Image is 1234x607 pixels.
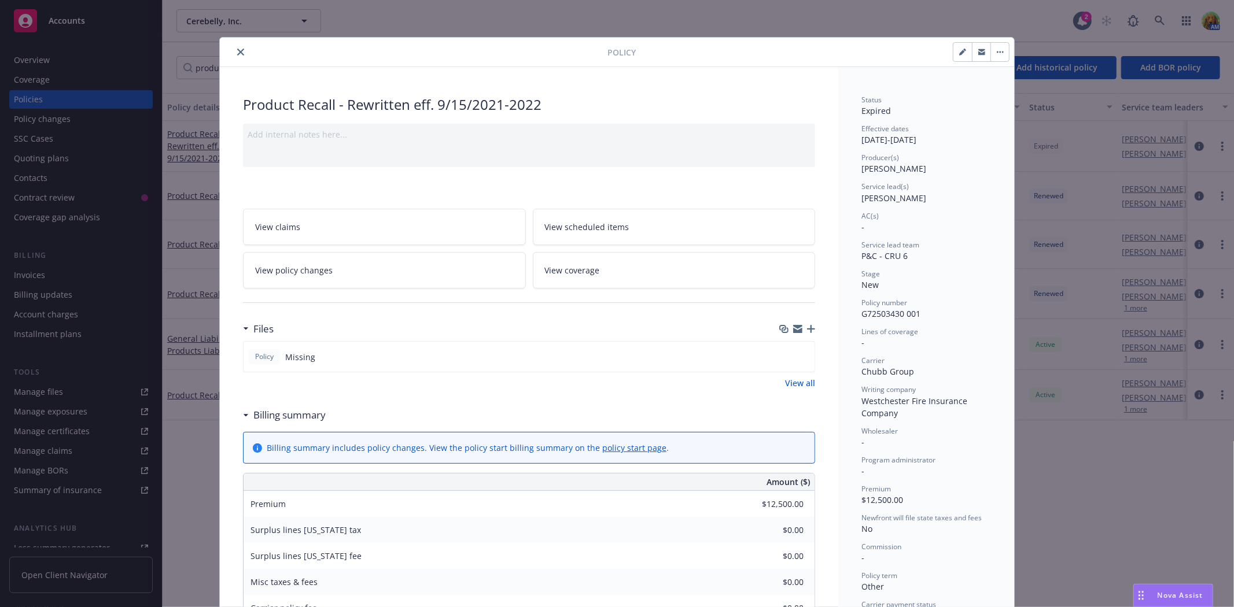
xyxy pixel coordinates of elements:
span: Premium [251,498,286,509]
span: G72503430 001 [861,308,920,319]
a: View scheduled items [533,209,816,245]
a: View policy changes [243,252,526,288]
span: Status [861,95,882,105]
span: Surplus lines [US_STATE] fee [251,550,362,561]
div: Billing summary includes policy changes. View the policy start billing summary on the . [267,442,669,454]
span: Service lead(s) [861,182,909,191]
div: Add internal notes here... [248,128,811,140]
span: - [861,552,864,563]
span: [PERSON_NAME] [861,193,926,203]
span: Policy term [861,571,897,580]
span: [PERSON_NAME] [861,163,926,174]
span: Carrier [861,356,885,365]
span: Other [861,581,884,592]
input: 0.00 [735,547,811,565]
span: Expired [861,105,891,116]
button: close [234,45,248,59]
h3: Billing summary [253,408,326,423]
span: Missing [285,351,315,363]
div: [DATE] - [DATE] [861,124,991,146]
span: Effective dates [861,124,909,134]
a: policy start page [602,442,666,453]
span: Chubb Group [861,366,914,377]
span: Commission [861,542,901,552]
span: View policy changes [255,264,333,276]
span: Service lead team [861,240,919,250]
span: AC(s) [861,211,879,221]
span: Producer(s) [861,153,899,162]
span: View scheduled items [545,221,629,233]
div: Drag to move [1134,584,1148,606]
span: Policy [253,351,276,362]
span: Lines of coverage [861,327,918,336]
span: Westchester Fire Insurance Company [861,395,970,419]
h3: Files [253,321,274,336]
div: Files [243,321,274,336]
span: No [861,523,872,534]
span: P&C - CRU 6 [861,250,908,261]
span: - [861,436,864,447]
input: 0.00 [735,521,811,539]
span: - [861,221,864,232]
span: - [861,465,864,476]
span: Surplus lines [US_STATE] tax [251,524,361,535]
span: View coverage [545,264,600,276]
div: Product Recall - Rewritten eff. 9/15/2021-2022 [243,95,815,114]
span: Wholesaler [861,426,898,436]
span: Stage [861,269,880,279]
input: 0.00 [735,573,811,591]
span: Policy [607,46,636,58]
span: Nova Assist [1158,590,1203,600]
span: Premium [861,484,891,494]
span: - [861,337,864,348]
span: View claims [255,221,300,233]
a: View all [785,377,815,389]
div: Billing summary [243,408,326,423]
span: Writing company [861,384,916,394]
span: Amount ($) [767,476,810,488]
span: Misc taxes & fees [251,576,318,587]
span: Program administrator [861,455,935,465]
span: New [861,279,879,290]
span: Policy number [861,298,907,308]
span: Newfront will file state taxes and fees [861,513,982,523]
a: View coverage [533,252,816,288]
a: View claims [243,209,526,245]
span: $12,500.00 [861,494,903,505]
button: Nova Assist [1133,584,1213,607]
input: 0.00 [735,495,811,513]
